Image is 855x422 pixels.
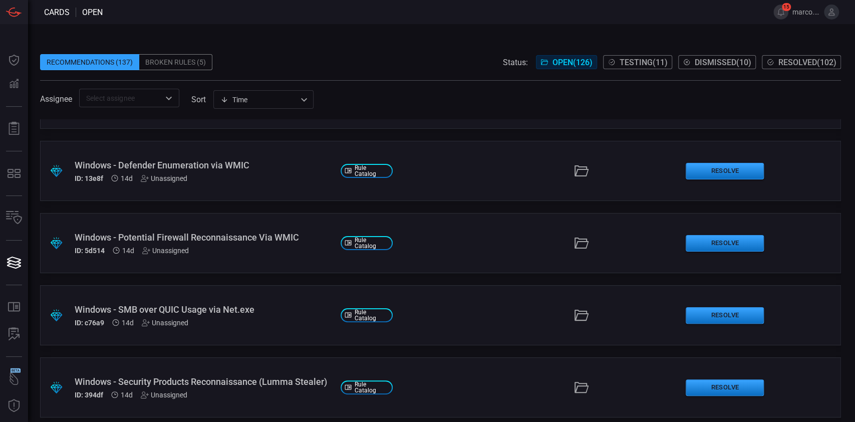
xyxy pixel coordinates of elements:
[773,5,788,20] button: 15
[44,8,70,17] span: Cards
[75,160,333,170] div: Windows - Defender Enumeration via WMIC
[355,237,389,249] span: Rule Catalog
[75,391,103,399] h5: ID: 394df
[122,319,134,327] span: Jul 29, 2025 3:16 AM
[141,391,187,399] div: Unassigned
[121,174,133,182] span: Jul 29, 2025 3:17 AM
[355,309,389,321] span: Rule Catalog
[686,235,764,252] button: Resolve
[75,247,105,255] h5: ID: 5d514
[141,174,187,182] div: Unassigned
[686,163,764,179] button: Resolve
[75,304,333,315] div: Windows - SMB over QUIC Usage via Net.exe
[2,322,26,346] button: ALERT ANALYSIS
[191,95,206,104] label: sort
[503,58,528,67] span: Status:
[536,55,597,69] button: Open(126)
[2,161,26,185] button: MITRE - Detection Posture
[2,367,26,391] button: Wingman
[75,232,333,243] div: Windows - Potential Firewall Reconnaissance Via WMIC
[2,251,26,275] button: Cards
[2,206,26,230] button: Inventory
[162,91,176,105] button: Open
[121,391,133,399] span: Jul 29, 2025 3:16 AM
[139,54,212,70] div: Broken Rules (5)
[762,55,841,69] button: Resolved(102)
[678,55,756,69] button: Dismissed(10)
[75,174,103,182] h5: ID: 13e8f
[792,8,820,16] span: marco.[PERSON_NAME]
[82,8,103,17] span: open
[2,117,26,141] button: Reports
[142,247,189,255] div: Unassigned
[355,381,389,393] span: Rule Catalog
[82,92,160,104] input: Select assignee
[2,48,26,72] button: Dashboard
[686,379,764,396] button: Resolve
[778,58,836,67] span: Resolved ( 102 )
[2,394,26,418] button: Threat Intelligence
[355,165,389,177] span: Rule Catalog
[40,94,72,104] span: Assignee
[75,376,333,387] div: Windows - Security Products Reconnaissance (Lumma Stealer)
[75,319,104,327] h5: ID: c76a9
[603,55,672,69] button: Testing(11)
[220,95,298,105] div: Time
[122,247,134,255] span: Jul 29, 2025 3:17 AM
[695,58,751,67] span: Dismissed ( 10 )
[142,319,188,327] div: Unassigned
[552,58,593,67] span: Open ( 126 )
[2,72,26,96] button: Detections
[620,58,668,67] span: Testing ( 11 )
[40,54,139,70] div: Recommendations (137)
[686,307,764,324] button: Resolve
[2,295,26,319] button: Rule Catalog
[782,3,791,11] span: 15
